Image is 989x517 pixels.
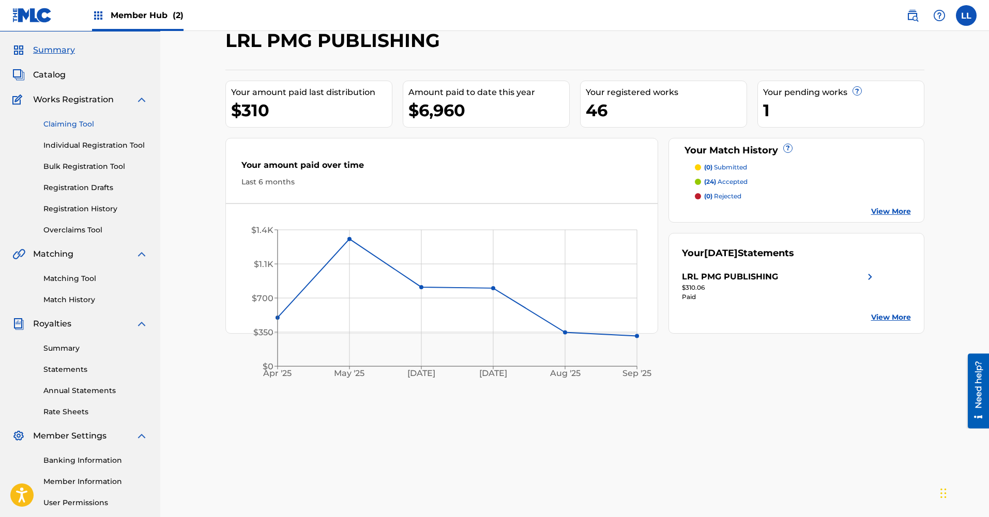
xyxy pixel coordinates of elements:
tspan: Aug '25 [550,369,581,379]
img: Member Settings [12,430,25,442]
img: Royalties [12,318,25,330]
div: LRL PMG PUBLISHING [682,271,778,283]
span: [DATE] [704,247,738,259]
span: (24) [704,178,716,185]
div: Your registered works [586,86,747,99]
a: Bulk Registration Tool [43,161,148,172]
div: 1 [763,99,924,122]
img: expand [135,93,148,106]
div: Your amount paid over time [241,159,643,177]
span: (2) [173,10,184,20]
img: help [933,9,946,22]
a: View More [871,312,911,323]
a: Registration History [43,203,148,214]
div: Your Match History [682,144,911,158]
span: Catalog [33,69,66,81]
img: Top Rightsholders [92,9,104,22]
p: submitted [704,163,747,172]
tspan: $1.4K [251,225,273,235]
div: Drag [940,478,947,509]
a: SummarySummary [12,44,75,56]
iframe: Chat Widget [937,467,989,517]
p: accepted [704,177,748,186]
img: Summary [12,44,25,56]
tspan: May '25 [334,369,364,379]
a: Statements [43,364,148,375]
span: (0) [704,163,712,171]
span: Member Hub [111,9,184,21]
img: Catalog [12,69,25,81]
span: Royalties [33,318,71,330]
div: $310 [231,99,392,122]
h2: LRL PMG PUBLISHING [225,29,445,52]
iframe: Resource Center [960,353,989,428]
a: Rate Sheets [43,406,148,417]
div: Need help? [11,7,25,55]
tspan: [DATE] [479,369,507,379]
img: search [906,9,919,22]
span: Member Settings [33,430,106,442]
p: rejected [704,192,741,201]
div: Paid [682,292,876,302]
img: expand [135,248,148,260]
tspan: $350 [253,327,273,337]
a: Claiming Tool [43,119,148,130]
tspan: [DATE] [407,369,435,379]
a: (0) rejected [695,192,911,201]
div: Your Statements [682,246,794,260]
a: (0) submitted [695,163,911,172]
a: Individual Registration Tool [43,140,148,151]
tspan: Apr '25 [263,369,292,379]
span: (0) [704,192,712,200]
a: Match History [43,294,148,305]
a: Annual Statements [43,385,148,396]
img: right chevron icon [864,271,876,283]
a: User Permissions [43,497,148,508]
tspan: Sep '25 [622,369,651,379]
img: MLC Logo [12,8,52,23]
a: Banking Information [43,455,148,466]
div: $310.06 [682,283,876,292]
img: Matching [12,248,25,260]
tspan: $700 [252,293,273,303]
div: Your pending works [763,86,924,99]
a: Matching Tool [43,273,148,284]
div: Amount paid to date this year [408,86,569,99]
a: Member Information [43,476,148,487]
a: (24) accepted [695,177,911,186]
a: Overclaims Tool [43,225,148,236]
span: Summary [33,44,75,56]
div: $6,960 [408,99,569,122]
a: Summary [43,343,148,354]
a: View More [871,206,911,217]
img: expand [135,430,148,442]
span: ? [784,144,792,152]
span: Works Registration [33,93,114,106]
a: CatalogCatalog [12,69,66,81]
div: Help [929,5,950,26]
span: Matching [33,248,73,260]
a: Registration Drafts [43,182,148,193]
img: Works Registration [12,93,26,106]
div: Last 6 months [241,177,643,187]
div: Your amount paid last distribution [231,86,392,99]
img: expand [135,318,148,330]
div: 46 [586,99,747,122]
a: Public Search [902,5,923,26]
tspan: $0 [263,362,273,371]
span: ? [853,87,861,95]
a: LRL PMG PUBLISHINGright chevron icon$310.06Paid [682,271,876,302]
tspan: $1.1K [254,259,273,269]
div: User Menu [956,5,977,26]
